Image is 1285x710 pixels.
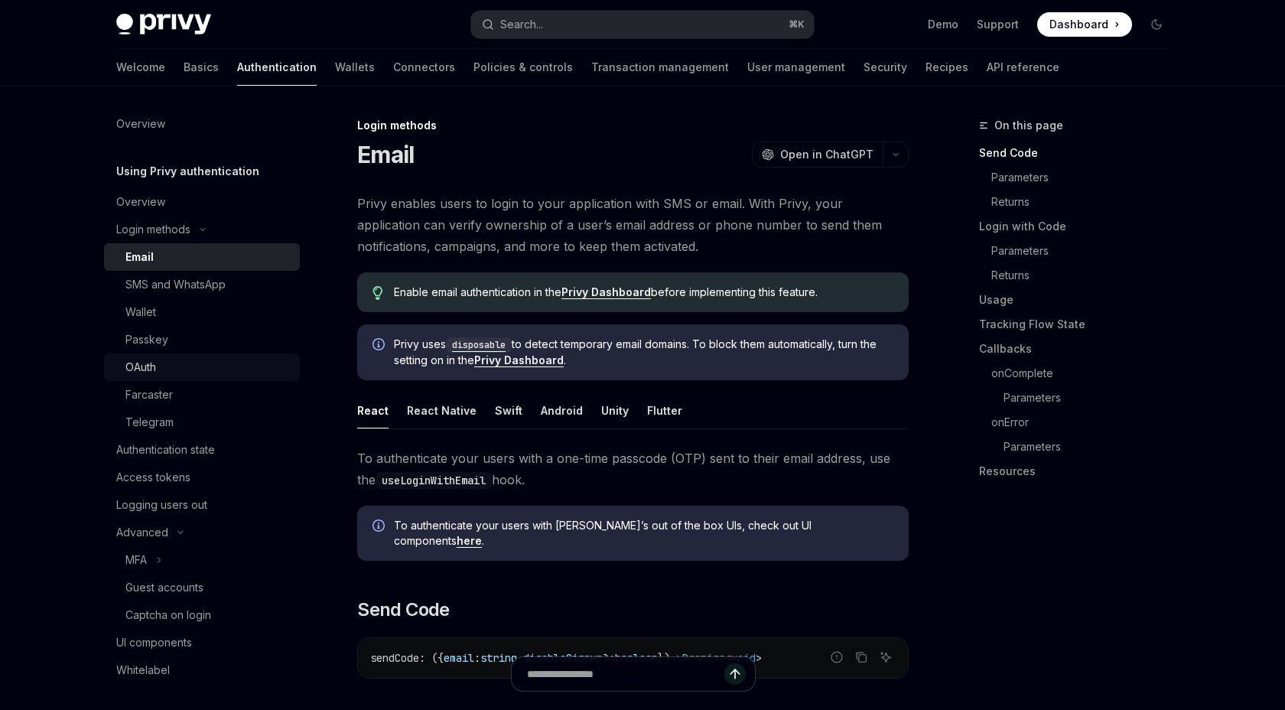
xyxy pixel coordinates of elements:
svg: Tip [372,286,383,300]
span: Promise [682,651,725,665]
div: Logging users out [116,496,207,514]
a: Welcome [116,49,165,86]
a: Captcha on login [104,601,300,629]
div: Android [541,392,583,428]
a: here [457,534,482,548]
a: Tracking Flow State [979,312,1181,337]
div: Unity [601,392,629,428]
span: email [444,651,474,665]
span: => [670,651,682,665]
div: Swift [495,392,522,428]
input: Ask a question... [527,657,724,691]
a: Security [864,49,907,86]
span: ⌘ K [789,18,805,31]
button: Toggle Advanced section [104,519,300,546]
a: disposable [446,337,512,350]
span: , [517,651,523,665]
a: UI components [104,629,300,656]
div: Email [125,248,154,266]
span: > [756,651,762,665]
a: Privy Dashboard [561,285,651,299]
a: Basics [184,49,219,86]
a: Support [977,17,1019,32]
code: useLoginWithEmail [376,472,492,489]
div: Passkey [125,331,168,349]
a: Dashboard [1037,12,1132,37]
a: Transaction management [591,49,729,86]
a: Privy Dashboard [474,353,564,367]
a: Passkey [104,326,300,353]
span: Open in ChatGPT [780,147,873,162]
span: : [474,651,480,665]
div: Telegram [125,413,174,432]
h1: Email [357,141,414,168]
svg: Info [372,338,388,353]
span: Send Code [357,598,450,622]
div: OAuth [125,358,156,376]
a: Parameters [979,239,1181,263]
button: Open search [471,11,814,38]
span: To authenticate your users with a one-time passcode (OTP) sent to their email address, use the hook. [357,448,909,490]
a: Overview [104,110,300,138]
div: Overview [116,193,165,211]
div: UI components [116,633,192,652]
h5: Using Privy authentication [116,162,259,181]
button: Toggle MFA section [104,546,300,574]
a: Guest accounts [104,574,300,601]
div: Login methods [116,220,190,239]
div: Guest accounts [125,578,203,597]
button: Send message [724,663,746,685]
a: Recipes [926,49,968,86]
span: ?: [603,651,615,665]
a: Parameters [979,435,1181,459]
div: Access tokens [116,468,190,487]
a: Farcaster [104,381,300,409]
span: sendCode [370,651,419,665]
div: Flutter [647,392,682,428]
a: Telegram [104,409,300,436]
span: Enable email authentication in the before implementing this feature. [394,285,893,300]
button: Open in ChatGPT [752,142,883,168]
div: Authentication state [116,441,215,459]
a: OAuth [104,353,300,381]
a: Parameters [979,165,1181,190]
div: React [357,392,389,428]
svg: Info [372,519,388,535]
button: Toggle Login methods section [104,216,300,243]
a: Send Code [979,141,1181,165]
span: void [731,651,756,665]
img: dark logo [116,14,211,35]
span: Privy enables users to login to your application with SMS or email. With Privy, your application ... [357,193,909,257]
span: On this page [994,116,1063,135]
div: Whitelabel [116,661,170,679]
a: Login with Code [979,214,1181,239]
a: Email [104,243,300,271]
a: Usage [979,288,1181,312]
a: Logging users out [104,491,300,519]
div: Farcaster [125,386,173,404]
span: }) [658,651,670,665]
a: Returns [979,190,1181,214]
a: Authentication [237,49,317,86]
div: Advanced [116,523,168,542]
span: disableSignup [523,651,603,665]
a: Callbacks [979,337,1181,361]
div: React Native [407,392,477,428]
div: SMS and WhatsApp [125,275,226,294]
span: string [480,651,517,665]
a: Parameters [979,386,1181,410]
span: < [725,651,731,665]
a: Wallet [104,298,300,326]
a: Returns [979,263,1181,288]
div: Wallet [125,303,156,321]
span: : ({ [419,651,444,665]
div: Search... [500,15,543,34]
a: Access tokens [104,464,300,491]
div: MFA [125,551,147,569]
a: Demo [928,17,958,32]
div: Captcha on login [125,606,211,624]
a: Wallets [335,49,375,86]
a: onComplete [979,361,1181,386]
a: onError [979,410,1181,435]
button: Toggle dark mode [1144,12,1169,37]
